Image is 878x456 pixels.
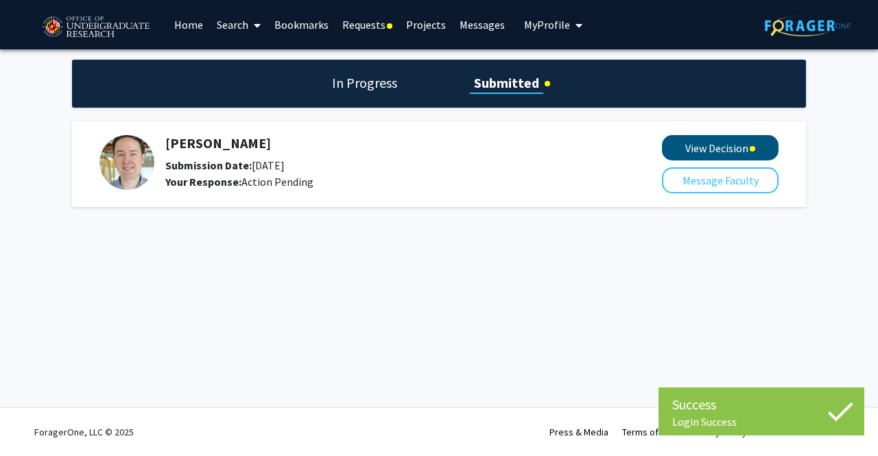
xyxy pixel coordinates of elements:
[662,135,779,160] button: View Decision
[672,415,851,429] div: Login Success
[10,394,58,446] iframe: Chat
[662,173,779,187] a: Message Faculty
[165,158,252,172] b: Submission Date:
[99,135,154,190] img: Profile Picture
[399,1,453,49] a: Projects
[210,1,268,49] a: Search
[549,426,608,438] a: Press & Media
[165,175,241,189] b: Your Response:
[335,1,399,49] a: Requests
[268,1,335,49] a: Bookmarks
[453,1,512,49] a: Messages
[38,10,154,45] img: University of Maryland Logo
[34,408,134,456] div: ForagerOne, LLC © 2025
[672,394,851,415] div: Success
[765,15,851,36] img: ForagerOne Logo
[470,73,543,93] h1: Submitted
[622,426,676,438] a: Terms of Use
[167,1,210,49] a: Home
[662,167,779,193] button: Message Faculty
[328,73,401,93] h1: In Progress
[165,157,589,173] div: [DATE]
[165,135,589,152] h5: [PERSON_NAME]
[165,173,589,190] div: Action Pending
[524,18,570,32] span: My Profile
